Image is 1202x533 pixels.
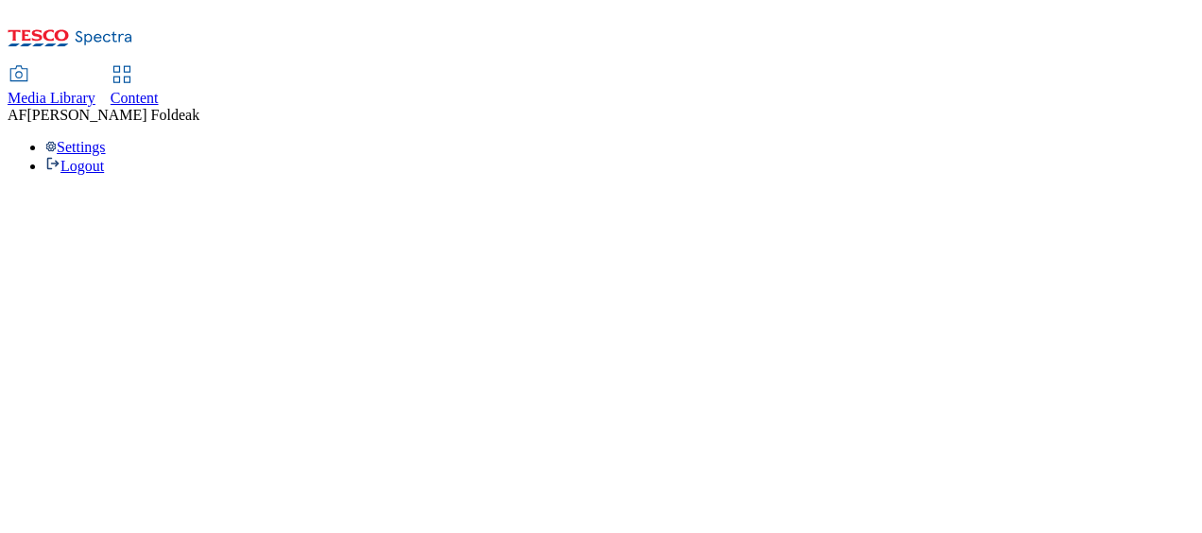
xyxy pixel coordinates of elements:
[45,158,104,174] a: Logout
[111,90,159,106] span: Content
[26,107,199,123] span: [PERSON_NAME] Foldeak
[8,67,95,107] a: Media Library
[45,139,106,155] a: Settings
[8,107,26,123] span: AF
[8,90,95,106] span: Media Library
[111,67,159,107] a: Content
